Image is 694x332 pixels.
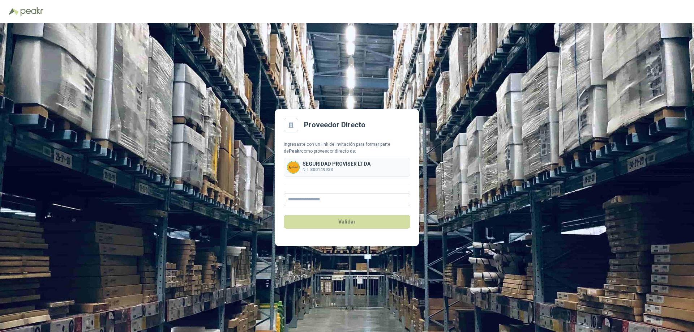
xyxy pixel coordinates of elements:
[287,161,299,173] img: Company Logo
[289,149,301,154] b: Peakr
[9,8,19,15] img: Logo
[20,7,43,16] img: Peakr
[284,141,410,155] div: Ingresaste con un link de invitación para formar parte de como proveedor directo de:
[303,166,370,173] p: NIT
[284,215,410,229] button: Validar
[304,119,365,131] h2: Proveedor Directo
[303,161,370,166] p: SEGURIDAD PROVISER LTDA
[310,167,333,172] b: 800149933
